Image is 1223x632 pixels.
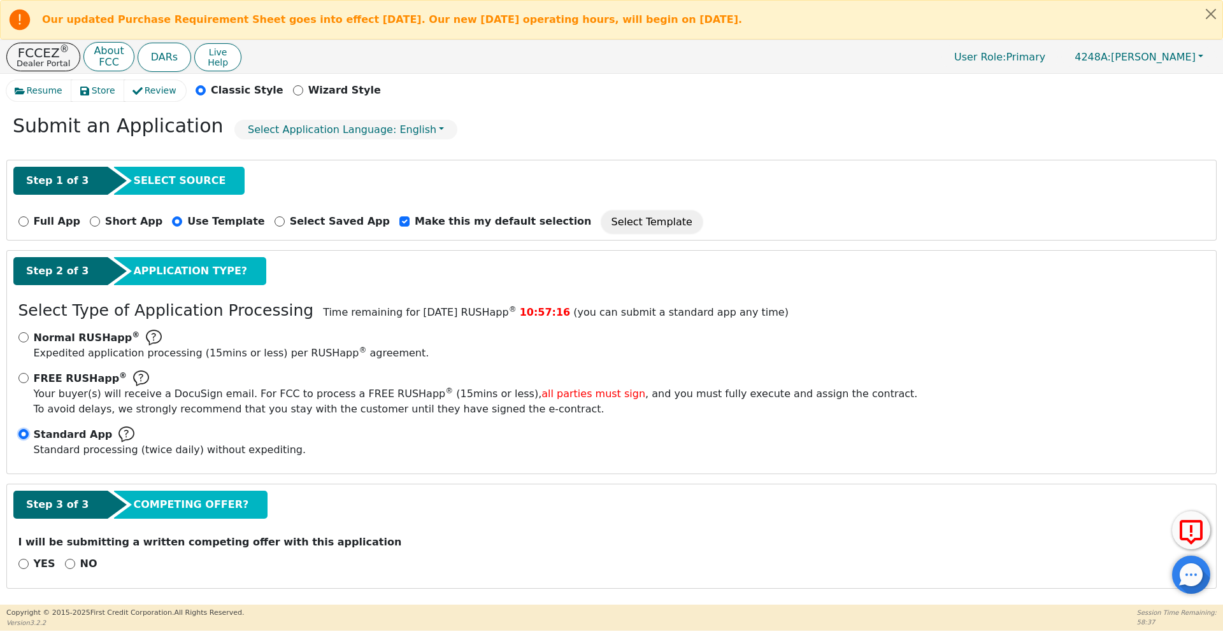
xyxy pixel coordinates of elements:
[105,214,162,229] p: Short App
[941,45,1058,69] a: User Role:Primary
[6,608,244,619] p: Copyright © 2015- 2025 First Credit Corporation.
[1061,47,1217,67] button: 4248A:[PERSON_NAME]
[145,84,176,97] span: Review
[415,214,592,229] p: Make this my default selection
[27,84,62,97] span: Resume
[71,80,125,101] button: Store
[573,306,789,318] span: (you can submit a standard app any time)
[34,372,127,384] span: FREE RUSHapp
[541,388,645,400] span: all parties must sign
[34,347,429,359] span: Expedited application processing ( 15 mins or less) per RUSHapp agreement.
[133,263,247,279] span: APPLICATION TYPE?
[1075,51,1111,63] span: 4248A:
[26,263,89,279] span: Step 2 of 3
[132,330,139,339] sup: ®
[174,608,244,617] span: All Rights Reserved.
[359,346,366,355] sup: ®
[6,618,244,628] p: Version 3.2.2
[17,59,70,67] p: Dealer Portal
[208,47,228,57] span: Live
[119,371,127,380] sup: ®
[138,43,191,72] button: DARs
[323,306,517,318] span: Time remaining for [DATE] RUSHapp
[1137,608,1217,617] p: Session Time Remaining:
[80,556,97,572] p: NO
[17,46,70,59] p: FCCEZ
[290,214,390,229] p: Select Saved App
[60,43,69,55] sup: ®
[13,115,224,137] h2: Submit an Application
[146,330,162,346] img: Help Bubble
[34,332,140,344] span: Normal RUSHapp
[1137,617,1217,627] p: 58:37
[1172,511,1210,549] button: Report Error to FCC
[34,444,306,456] span: Standard processing (twice daily) without expediting.
[26,497,89,512] span: Step 3 of 3
[445,386,453,395] sup: ®
[234,120,457,139] button: Select Application Language: English
[34,386,918,417] span: To avoid delays, we strongly recommend that you stay with the customer until they have signed the...
[601,211,703,234] button: Select Template
[211,83,283,98] p: Classic Style
[941,45,1058,69] p: Primary
[18,301,314,320] h3: Select Type of Application Processing
[133,173,225,188] span: SELECT SOURCE
[1075,51,1196,63] span: [PERSON_NAME]
[92,84,115,97] span: Store
[208,57,228,67] span: Help
[194,43,241,71] button: LiveHelp
[124,80,186,101] button: Review
[520,306,571,318] span: 10:57:16
[6,43,80,71] button: FCCEZ®Dealer Portal
[34,427,113,442] span: Standard App
[34,388,918,400] span: Your buyer(s) will receive a DocuSign email. For FCC to process a FREE RUSHapp ( 15 mins or less)...
[187,214,264,229] p: Use Template
[94,46,124,56] p: About
[118,426,134,442] img: Help Bubble
[83,42,134,72] button: AboutFCC
[308,83,381,98] p: Wizard Style
[954,51,1006,63] span: User Role :
[133,370,149,386] img: Help Bubble
[509,305,517,314] sup: ®
[1199,1,1222,27] button: Close alert
[18,535,1205,550] p: I will be submitting a written competing offer with this application
[26,173,89,188] span: Step 1 of 3
[133,497,248,512] span: COMPETING OFFER?
[34,214,80,229] p: Full App
[6,80,72,101] button: Resume
[34,556,55,572] p: YES
[42,13,742,25] b: Our updated Purchase Requirement Sheet goes into effect [DATE]. Our new [DATE] operating hours, w...
[94,57,124,67] p: FCC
